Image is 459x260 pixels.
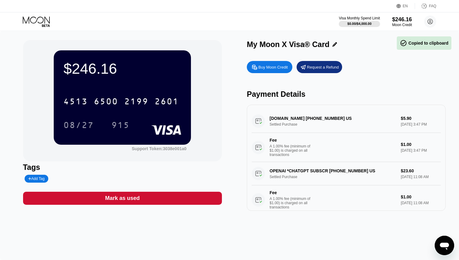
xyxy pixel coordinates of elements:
[347,22,372,25] div: $0.00 / $4,000.00
[60,94,182,109] div: 4513650021992601
[415,3,436,9] div: FAQ
[132,146,186,151] div: Support Token:3038e001a0
[400,39,407,47] span: 
[63,121,94,131] div: 08/27
[247,40,329,49] div: My Moon X Visa® Card
[258,65,288,70] div: Buy Moon Credit
[25,175,48,183] div: Add Tag
[270,138,312,143] div: Fee
[252,133,441,162] div: FeeA 1.00% fee (minimum of $1.00) is charged on all transactions$1.00[DATE] 3:47 PM
[59,117,98,133] div: 08/27
[94,97,118,107] div: 6500
[297,61,342,73] div: Request a Refund
[124,97,148,107] div: 2199
[401,142,441,147] div: $1.00
[429,4,436,8] div: FAQ
[132,146,186,151] div: Support Token: 3038e001a0
[270,190,312,195] div: Fee
[252,185,441,214] div: FeeA 1.00% fee (minimum of $1.00) is charged on all transactions$1.00[DATE] 11:08 AM
[401,201,441,205] div: [DATE] 11:08 AM
[247,61,292,73] div: Buy Moon Credit
[23,192,222,205] div: Mark as used
[155,97,179,107] div: 2601
[339,16,380,27] div: Visa Monthly Spend Limit$0.00/$4,000.00
[392,16,412,27] div: $246.16Moon Credit
[396,3,415,9] div: EN
[107,117,134,133] div: 915
[401,148,441,153] div: [DATE] 3:47 PM
[403,4,408,8] div: EN
[111,121,130,131] div: 915
[28,177,45,181] div: Add Tag
[23,163,222,172] div: Tags
[247,90,446,99] div: Payment Details
[392,23,412,27] div: Moon Credit
[339,16,380,20] div: Visa Monthly Spend Limit
[307,65,339,70] div: Request a Refund
[63,97,88,107] div: 4513
[105,195,140,202] div: Mark as used
[400,39,448,47] div: Copied to clipboard
[270,197,315,209] div: A 1.00% fee (minimum of $1.00) is charged on all transactions
[270,144,315,157] div: A 1.00% fee (minimum of $1.00) is charged on all transactions
[63,60,181,77] div: $246.16
[435,236,454,255] iframe: Button to launch messaging window, conversation in progress
[392,16,412,23] div: $246.16
[401,194,441,199] div: $1.00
